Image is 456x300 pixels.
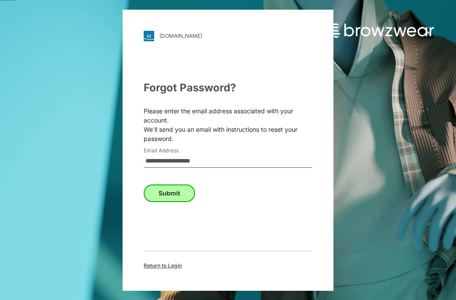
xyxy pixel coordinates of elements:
button: Submit [144,184,195,202]
div: Forgot Password? [144,80,312,96]
img: browzwear-logo.73288ffb.svg [324,22,434,38]
label: Email Address [144,147,205,155]
img: svg+xml;base64,PHN2ZyB3aWR0aD0iMjgiIGhlaWdodD0iMjgiIHZpZXdCb3g9IjAgMCAyOCAyOCIgZmlsbD0ibm9uZSIgeG... [144,31,154,41]
p: Please enter the email address associated with your account. We'll send you an email with instruc... [144,106,312,143]
a: [DOMAIN_NAME] [144,31,312,41]
span: Return to Login [144,262,182,270]
div: [DOMAIN_NAME] [159,33,202,39]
